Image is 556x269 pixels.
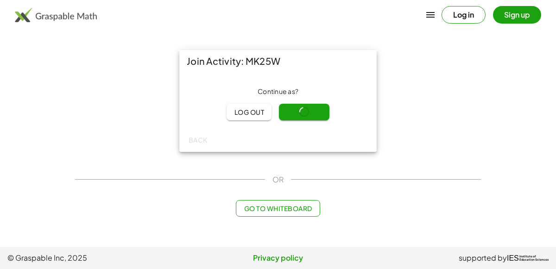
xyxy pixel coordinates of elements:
a: IESInstitute ofEducation Sciences [507,252,549,263]
div: Join Activity: MK25W [179,50,377,72]
span: Log out [234,108,264,116]
a: Privacy policy [188,252,368,263]
span: supported by [459,252,507,263]
span: © Graspable Inc, 2025 [7,252,188,263]
span: IES [507,254,519,263]
span: OR [272,174,284,185]
div: Continue as ? [187,87,369,96]
button: Go to Whiteboard [236,200,320,217]
button: Log in [442,6,486,24]
button: Sign up [493,6,541,24]
span: Go to Whiteboard [244,204,312,213]
span: Institute of Education Sciences [519,255,549,262]
button: Log out [227,104,272,120]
